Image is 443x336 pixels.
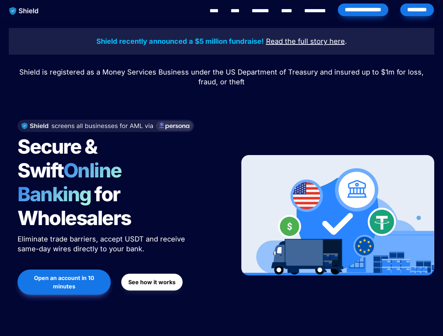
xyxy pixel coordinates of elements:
span: . [345,37,347,45]
span: for Wholesalers [18,182,131,230]
span: Eliminate trade barriers, accept USDT and receive same-day wires directly to your bank. [18,235,187,253]
a: here [329,38,345,45]
u: Read the full story [266,37,327,45]
strong: Open an account in 10 minutes [34,274,96,290]
a: Read the full story [266,38,327,45]
img: website logo [6,3,42,18]
span: Shield is registered as a Money Services Business under the US Department of Treasury and insured... [19,68,426,86]
a: See how it works [121,270,183,294]
span: Secure & Swift [18,135,100,182]
button: Open an account in 10 minutes [18,269,111,295]
a: Open an account in 10 minutes [18,266,111,298]
strong: Shield recently announced a $5 million fundraise! [96,37,264,45]
button: See how it works [121,274,183,290]
strong: See how it works [128,279,176,286]
u: here [329,37,345,45]
span: Online Banking [18,159,129,206]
